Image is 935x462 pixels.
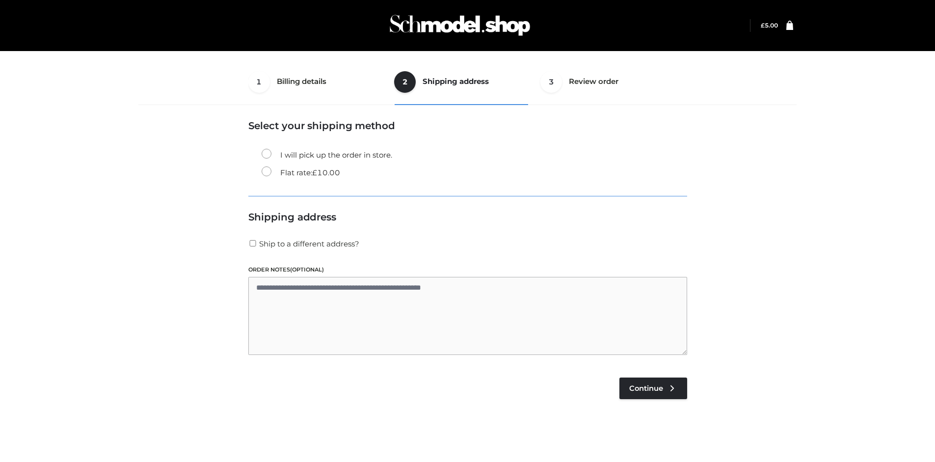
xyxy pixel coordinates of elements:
[386,6,534,45] img: Schmodel Admin 964
[262,166,340,179] label: Flat rate:
[619,378,687,399] a: Continue
[290,266,324,273] span: (optional)
[761,22,765,29] span: £
[312,168,317,177] span: £
[312,168,340,177] bdi: 10.00
[248,240,257,246] input: Ship to a different address?
[761,22,778,29] bdi: 5.00
[248,211,687,223] h3: Shipping address
[761,22,778,29] a: £5.00
[259,239,359,248] span: Ship to a different address?
[262,149,392,162] label: I will pick up the order in store.
[248,265,687,274] label: Order notes
[248,120,687,132] h3: Select your shipping method
[629,384,663,393] span: Continue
